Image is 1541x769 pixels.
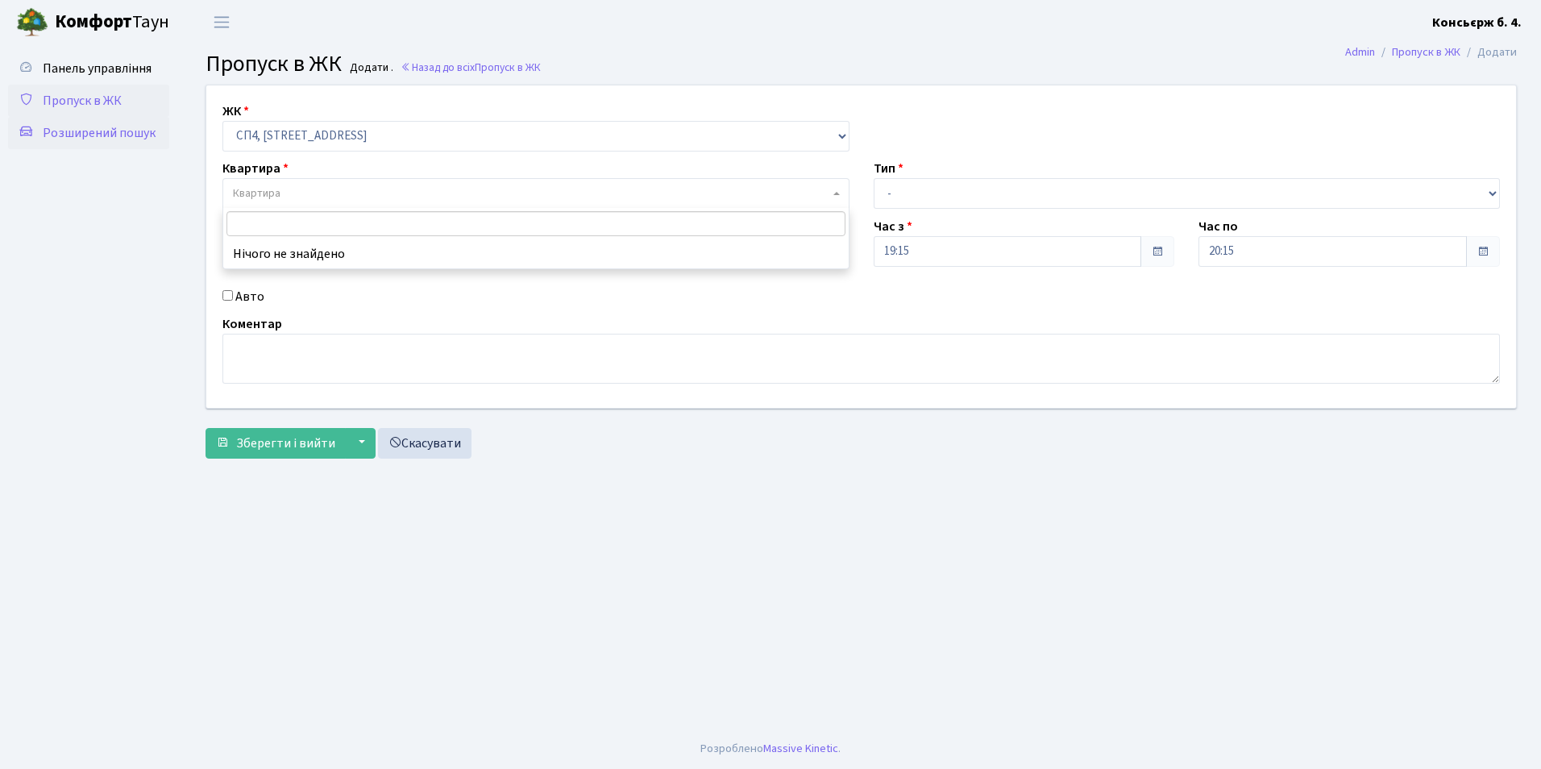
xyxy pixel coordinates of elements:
a: Admin [1345,44,1375,60]
a: Скасувати [378,428,471,459]
label: Авто [235,287,264,306]
label: Коментар [222,314,282,334]
small: Додати . [347,61,393,75]
a: Панель управління [8,52,169,85]
a: Пропуск в ЖК [8,85,169,117]
span: Пропуск в ЖК [475,60,541,75]
span: Квартира [233,185,280,202]
li: Нічого не знайдено [223,239,849,268]
span: Панель управління [43,60,152,77]
span: Пропуск в ЖК [43,92,122,110]
nav: breadcrumb [1321,35,1541,69]
label: Квартира [222,159,289,178]
li: Додати [1460,44,1517,61]
a: Massive Kinetic [763,740,838,757]
span: Пропуск в ЖК [206,48,342,80]
a: Консьєрж б. 4. [1432,13,1522,32]
a: Назад до всіхПропуск в ЖК [401,60,541,75]
label: ЖК [222,102,249,121]
label: Час з [874,217,912,236]
label: Тип [874,159,903,178]
b: Комфорт [55,9,132,35]
a: Розширений пошук [8,117,169,149]
label: Час по [1198,217,1238,236]
a: Пропуск в ЖК [1392,44,1460,60]
button: Зберегти і вийти [206,428,346,459]
span: Розширений пошук [43,124,156,142]
span: Таун [55,9,169,36]
button: Переключити навігацію [201,9,242,35]
span: Зберегти і вийти [236,434,335,452]
div: Розроблено . [700,740,841,758]
img: logo.png [16,6,48,39]
b: Консьєрж б. 4. [1432,14,1522,31]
